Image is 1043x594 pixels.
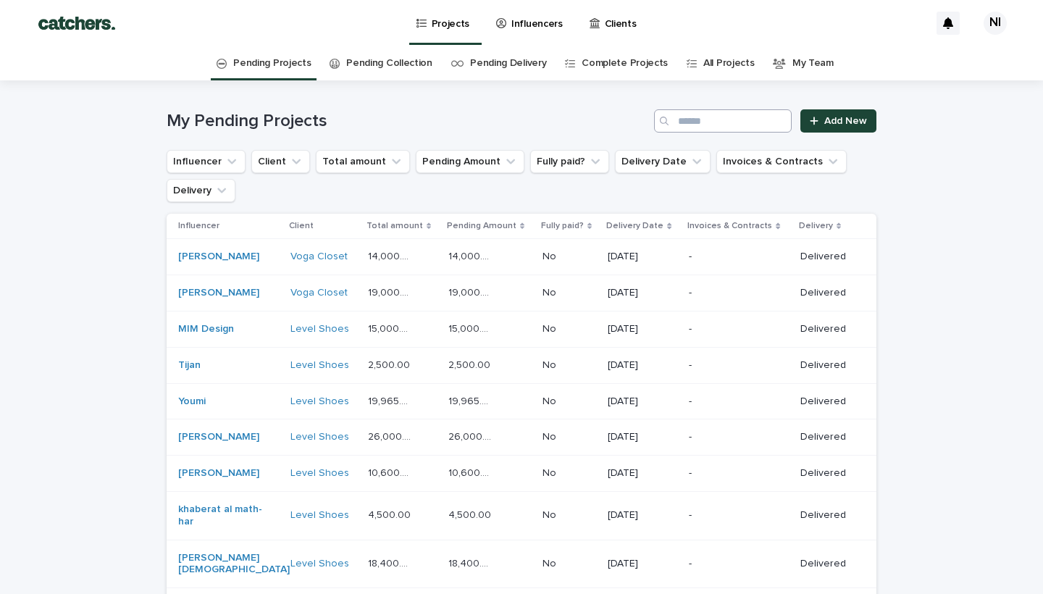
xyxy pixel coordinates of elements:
[178,467,259,480] a: [PERSON_NAME]
[689,287,779,299] p: -
[290,558,349,570] a: Level Shoes
[543,284,559,299] p: No
[800,287,853,299] p: Delivered
[448,506,494,522] p: 4,500.00
[800,323,853,335] p: Delivered
[792,46,834,80] a: My Team
[289,218,314,234] p: Client
[178,323,234,335] a: MIM Design
[608,558,677,570] p: [DATE]
[290,251,348,263] a: Voga Closet
[799,218,833,234] p: Delivery
[290,323,349,335] a: Level Shoes
[689,431,779,443] p: -
[716,150,847,173] button: Invoices & Contracts
[448,393,497,408] p: 19,965.00
[368,506,414,522] p: 4,500.00
[689,509,779,522] p: -
[800,359,853,372] p: Delivered
[368,428,416,443] p: 26,000.00
[608,323,677,335] p: [DATE]
[167,311,876,347] tr: MIM Design Level Shoes 15,000.0015,000.00 15,000.0015,000.00 NoNo [DATE]-Delivered
[167,150,246,173] button: Influencer
[541,218,584,234] p: Fully paid?
[290,396,349,408] a: Level Shoes
[543,393,559,408] p: No
[689,323,779,335] p: -
[178,287,259,299] a: [PERSON_NAME]
[447,218,516,234] p: Pending Amount
[582,46,668,80] a: Complete Projects
[543,555,559,570] p: No
[689,359,779,372] p: -
[178,359,201,372] a: Tijan
[167,419,876,456] tr: [PERSON_NAME] Level Shoes 26,000.0026,000.00 26,000.0026,000.00 NoNo [DATE]-Delivered
[233,46,311,80] a: Pending Projects
[800,251,853,263] p: Delivered
[416,150,524,173] button: Pending Amount
[290,287,348,299] a: Voga Closet
[448,555,497,570] p: 18,400.00
[29,9,125,38] img: BTdGiKtkTjWbRbtFPD8W
[689,558,779,570] p: -
[366,218,423,234] p: Total amount
[368,356,413,372] p: 2,500.00
[251,150,310,173] button: Client
[448,320,497,335] p: 15,000.00
[608,359,677,372] p: [DATE]
[448,464,497,480] p: 10,600.00
[448,248,497,263] p: 14,000.00
[470,46,546,80] a: Pending Delivery
[703,46,754,80] a: All Projects
[608,509,677,522] p: [DATE]
[800,431,853,443] p: Delivered
[689,396,779,408] p: -
[448,356,493,372] p: 2,500.00
[543,506,559,522] p: No
[800,509,853,522] p: Delivered
[606,218,663,234] p: Delivery Date
[368,284,416,299] p: 19,000.00
[167,456,876,492] tr: [PERSON_NAME] Level Shoes 10,600.0010,600.00 10,600.0010,600.00 NoNo [DATE]-Delivered
[368,320,416,335] p: 15,000.00
[448,428,497,443] p: 26,000.00
[608,431,677,443] p: [DATE]
[368,555,416,570] p: 18,400.00
[178,552,290,577] a: [PERSON_NAME][DEMOGRAPHIC_DATA]
[608,251,677,263] p: [DATE]
[368,248,416,263] p: 14,000.00
[178,503,269,528] a: khaberat al math-har
[368,464,416,480] p: 10,600.00
[368,393,416,408] p: 19,965.00
[167,275,876,311] tr: [PERSON_NAME] Voga Closet 19,000.0019,000.00 19,000.0019,000.00 NoNo [DATE]-Delivered
[167,383,876,419] tr: Youmi Level Shoes 19,965.0019,965.00 19,965.0019,965.00 NoNo [DATE]-Delivered
[316,150,410,173] button: Total amount
[167,179,235,202] button: Delivery
[543,248,559,263] p: No
[346,46,432,80] a: Pending Collection
[800,109,876,133] a: Add New
[824,116,867,126] span: Add New
[167,540,876,588] tr: [PERSON_NAME][DEMOGRAPHIC_DATA] Level Shoes 18,400.0018,400.00 18,400.0018,400.00 NoNo [DATE]-Del...
[687,218,772,234] p: Invoices & Contracts
[800,396,853,408] p: Delivered
[178,251,259,263] a: [PERSON_NAME]
[178,218,219,234] p: Influencer
[178,396,206,408] a: Youmi
[290,359,349,372] a: Level Shoes
[290,467,349,480] a: Level Shoes
[543,356,559,372] p: No
[178,431,259,443] a: [PERSON_NAME]
[608,396,677,408] p: [DATE]
[167,491,876,540] tr: khaberat al math-har Level Shoes 4,500.004,500.00 4,500.004,500.00 NoNo [DATE]-Delivered
[167,111,648,132] h1: My Pending Projects
[689,467,779,480] p: -
[167,239,876,275] tr: [PERSON_NAME] Voga Closet 14,000.0014,000.00 14,000.0014,000.00 NoNo [DATE]-Delivered
[290,509,349,522] a: Level Shoes
[448,284,497,299] p: 19,000.00
[290,431,349,443] a: Level Shoes
[800,558,853,570] p: Delivered
[689,251,779,263] p: -
[608,467,677,480] p: [DATE]
[984,12,1007,35] div: NI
